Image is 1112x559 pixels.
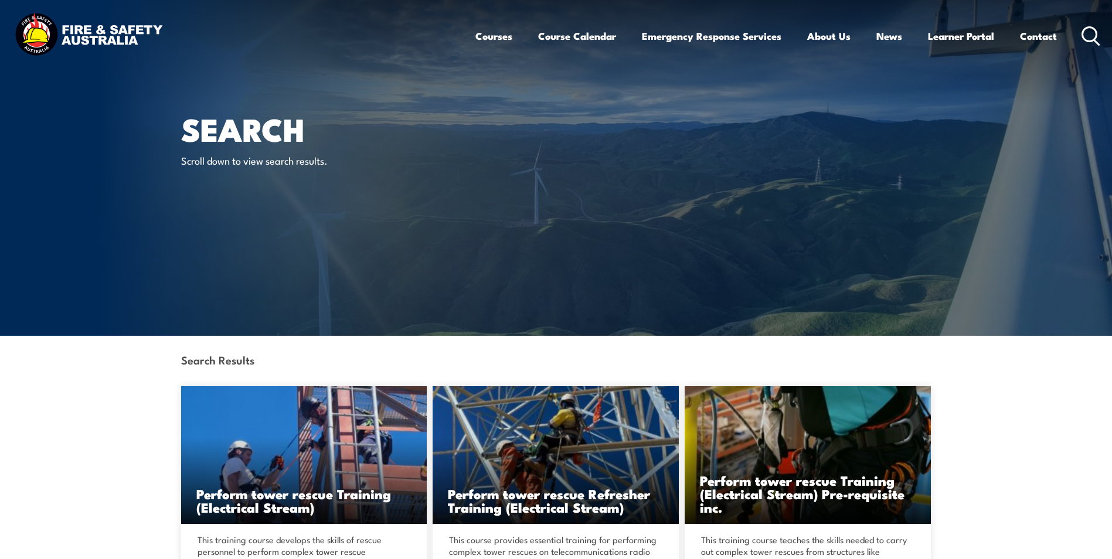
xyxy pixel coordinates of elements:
a: About Us [807,21,851,52]
a: Emergency Response Services [642,21,781,52]
h3: Perform tower rescue Training (Electrical Stream) [196,487,412,514]
a: Learner Portal [928,21,994,52]
h3: Perform tower rescue Refresher Training (Electrical Stream) [448,487,664,514]
a: Perform tower rescue Refresher Training (Electrical Stream) [433,386,679,524]
a: News [876,21,902,52]
a: Course Calendar [538,21,616,52]
a: Perform tower rescue Training (Electrical Stream) Pre-requisite inc. [685,386,931,524]
img: Perform tower rescue Training (Electrical Stream) [181,386,427,524]
img: Perform tower rescue (Electrical Stream) Pre-requisite inc.TRAINING [685,386,931,524]
h3: Perform tower rescue Training (Electrical Stream) Pre-requisite inc. [700,473,916,514]
a: Courses [475,21,512,52]
strong: Search Results [181,352,254,367]
img: Perform tower rescue refresher (Electrical Stream) [433,386,679,524]
a: Contact [1020,21,1057,52]
p: Scroll down to view search results. [181,154,395,167]
h1: Search [181,115,471,142]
